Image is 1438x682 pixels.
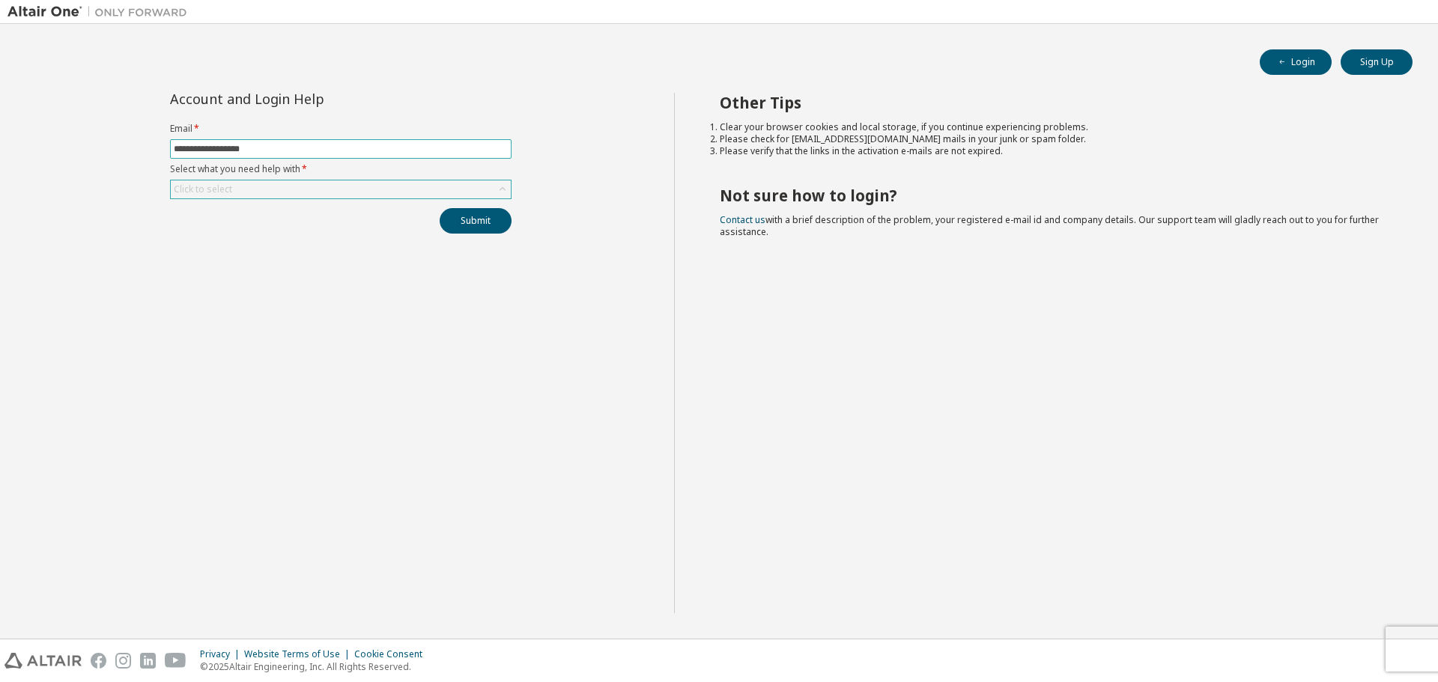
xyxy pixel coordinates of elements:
[720,133,1386,145] li: Please check for [EMAIL_ADDRESS][DOMAIN_NAME] mails in your junk or spam folder.
[170,93,443,105] div: Account and Login Help
[7,4,195,19] img: Altair One
[440,208,512,234] button: Submit
[720,145,1386,157] li: Please verify that the links in the activation e-mails are not expired.
[115,653,131,669] img: instagram.svg
[720,186,1386,205] h2: Not sure how to login?
[1341,49,1413,75] button: Sign Up
[1260,49,1332,75] button: Login
[720,121,1386,133] li: Clear your browser cookies and local storage, if you continue experiencing problems.
[200,660,431,673] p: © 2025 Altair Engineering, Inc. All Rights Reserved.
[140,653,156,669] img: linkedin.svg
[170,163,512,175] label: Select what you need help with
[174,183,232,195] div: Click to select
[200,648,244,660] div: Privacy
[170,123,512,135] label: Email
[720,213,765,226] a: Contact us
[91,653,106,669] img: facebook.svg
[171,180,511,198] div: Click to select
[165,653,186,669] img: youtube.svg
[720,213,1379,238] span: with a brief description of the problem, your registered e-mail id and company details. Our suppo...
[354,648,431,660] div: Cookie Consent
[720,93,1386,112] h2: Other Tips
[4,653,82,669] img: altair_logo.svg
[244,648,354,660] div: Website Terms of Use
